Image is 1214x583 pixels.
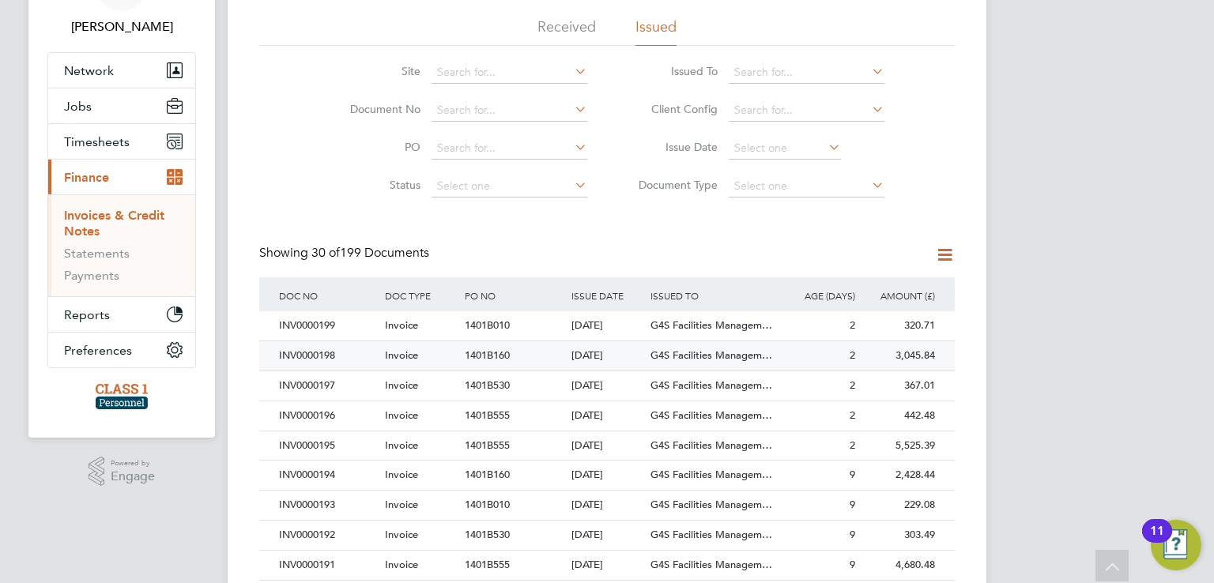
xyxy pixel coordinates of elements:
div: [DATE] [567,371,647,401]
span: Timesheets [64,134,130,149]
span: 1401B555 [465,438,510,452]
div: INV0000194 [275,461,381,490]
span: G4S Facilities Managem… [650,528,772,541]
span: Invoice [385,438,418,452]
div: 11 [1150,531,1164,551]
span: 9 [850,498,855,511]
a: Invoices & Credit Notes [64,208,164,239]
span: Powered by [111,457,155,470]
div: INV0000196 [275,401,381,431]
button: Open Resource Center, 11 new notifications [1151,520,1201,570]
span: Invoice [385,348,418,362]
div: 442.48 [859,401,939,431]
span: Finance [64,170,109,185]
span: 2 [850,438,855,452]
a: Powered byEngage [89,457,156,487]
a: Go to home page [47,384,196,409]
div: INV0000193 [275,491,381,520]
label: Document Type [627,178,718,192]
div: AGE (DAYS) [779,277,859,314]
a: Statements [64,246,130,261]
div: [DATE] [567,461,647,490]
label: Status [330,178,420,192]
span: 2 [850,408,855,422]
input: Select one [729,175,884,197]
span: 1401B530 [465,528,510,541]
div: ISSUED TO [647,277,779,314]
span: G4S Facilities Managem… [650,318,772,332]
a: Payments [64,268,119,283]
span: Engage [111,470,155,483]
div: AMOUNT (£) [859,277,939,314]
div: PO NO [461,277,567,314]
div: [DATE] [567,521,647,550]
div: [DATE] [567,551,647,580]
div: DOC NO [275,277,381,314]
button: Timesheets [48,124,195,159]
span: 1401B160 [465,348,510,362]
div: INV0000192 [275,521,381,550]
label: Issued To [627,64,718,78]
span: Invoice [385,528,418,541]
label: Site [330,64,420,78]
span: 199 Documents [311,245,429,261]
span: Network [64,63,114,78]
span: 1401B160 [465,468,510,481]
div: [DATE] [567,341,647,370]
span: 1401B010 [465,318,510,332]
span: Preferences [64,343,132,358]
label: Document No [330,102,420,116]
div: INV0000195 [275,431,381,461]
div: INV0000199 [275,311,381,340]
span: 30 of [311,245,340,261]
div: [DATE] [567,491,647,520]
div: [DATE] [567,431,647,461]
input: Search for... [432,137,587,160]
span: 2 [850,348,855,362]
div: INV0000191 [275,551,381,580]
input: Select one [432,175,587,197]
span: 2 [850,318,855,332]
span: Invoice [385,558,418,571]
div: 3,045.84 [859,341,939,370]
span: G4S Facilities Managem… [650,468,772,481]
div: Finance [48,194,195,296]
span: G4S Facilities Managem… [650,408,772,422]
label: Client Config [627,102,718,116]
input: Search for... [729,62,884,84]
span: Invoice [385,498,418,511]
span: G4S Facilities Managem… [650,348,772,362]
button: Reports [48,297,195,332]
div: [DATE] [567,401,647,431]
span: Invoice [385,378,418,392]
input: Search for... [432,62,587,84]
div: 4,680.48 [859,551,939,580]
span: G4S Facilities Managem… [650,498,772,511]
img: class1personnel-logo-retina.png [96,384,149,409]
div: 367.01 [859,371,939,401]
div: 320.71 [859,311,939,340]
label: PO [330,140,420,154]
div: [DATE] [567,311,647,340]
span: 1401B010 [465,498,510,511]
span: Jobs [64,99,92,114]
li: Issued [635,17,677,46]
li: Received [537,17,596,46]
span: 1401B555 [465,408,510,422]
div: 2,428.44 [859,461,939,490]
span: Invoice [385,408,418,422]
span: Invoice [385,468,418,481]
span: Marco Rodriguez [47,17,196,36]
div: ISSUE DATE [567,277,647,314]
div: Showing [259,245,432,261]
div: 229.08 [859,491,939,520]
button: Finance [48,160,195,194]
span: 9 [850,468,855,481]
button: Network [48,53,195,88]
div: DOC TYPE [381,277,461,314]
div: INV0000198 [275,341,381,370]
div: 5,525.39 [859,431,939,461]
span: Invoice [385,318,418,332]
input: Select one [729,137,841,160]
span: 9 [850,558,855,571]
